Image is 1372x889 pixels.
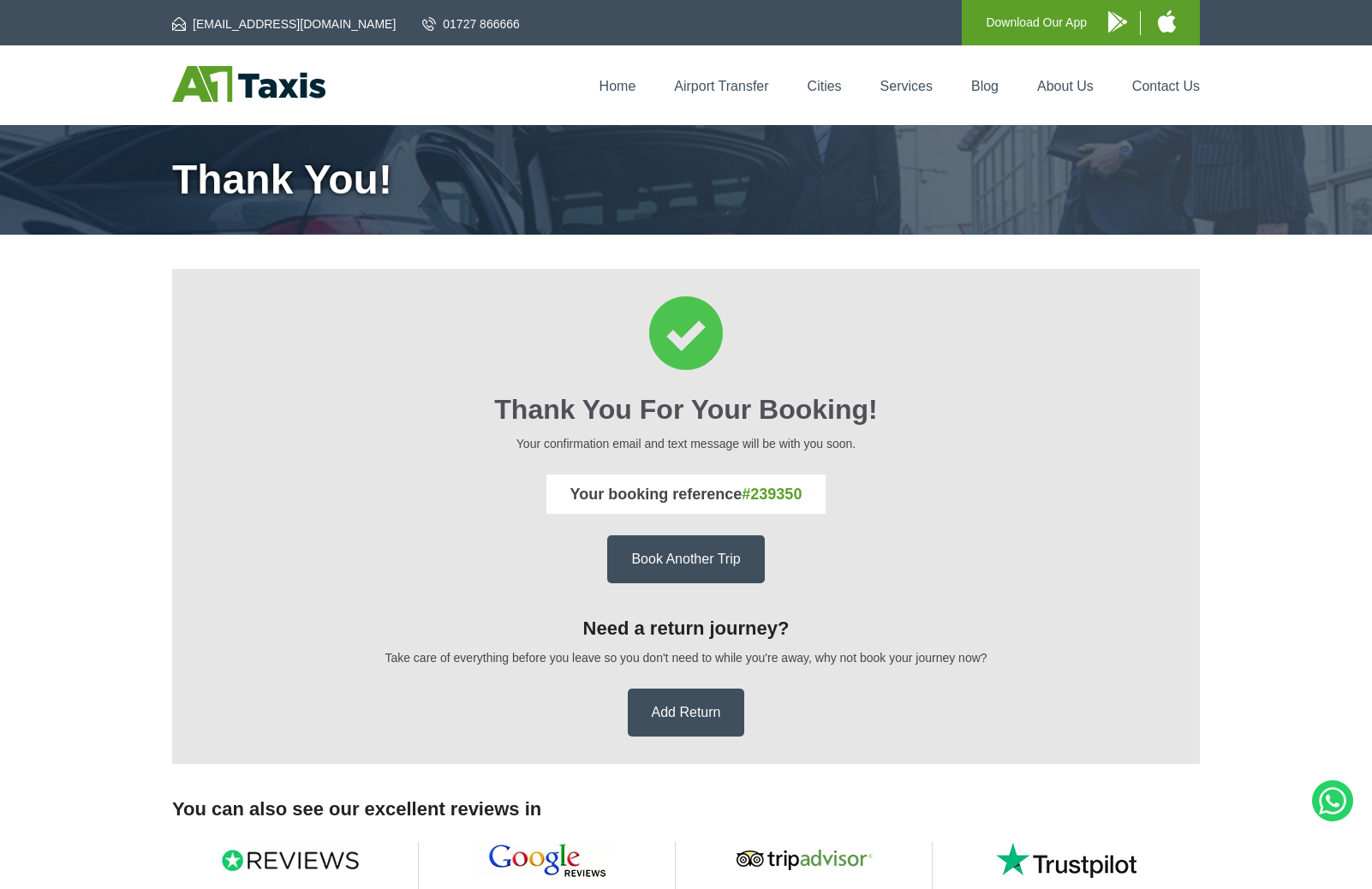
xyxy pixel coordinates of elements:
span: #239350 [742,486,802,503]
h3: You can also see our excellent reviews in [172,798,1200,820]
a: Home [600,79,636,93]
strong: Your booking reference [570,486,802,503]
h3: Need a return journey? [196,618,1176,640]
img: Tripadvisor Reviews [734,842,874,878]
h2: Thank You for your booking! [196,394,1176,426]
a: Airport Transfer [674,79,768,93]
img: Thank You for your booking Icon [649,296,723,370]
img: Google Reviews [477,842,617,878]
a: About Us [1037,79,1094,93]
img: A1 Taxis Android App [1108,11,1127,33]
img: Reviews IO [220,842,361,878]
a: Book Another Trip [607,535,764,583]
p: Your confirmation email and text message will be with you soon. [196,434,1176,453]
img: Trustpilot Reviews [996,842,1136,878]
a: Add Return [628,689,745,737]
a: Cities [808,79,842,93]
img: A1 Taxis iPhone App [1158,10,1176,33]
p: Take care of everything before you leave so you don't need to while you're away, why not book you... [196,648,1176,667]
a: Services [880,79,933,93]
h1: Thank You! [172,159,1200,200]
a: 01727 866666 [422,15,520,33]
a: [EMAIL_ADDRESS][DOMAIN_NAME] [172,15,396,33]
p: Download Our App [986,12,1087,33]
img: A1 Taxis St Albans LTD [172,66,325,102]
a: Blog [971,79,999,93]
a: Contact Us [1132,79,1200,93]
